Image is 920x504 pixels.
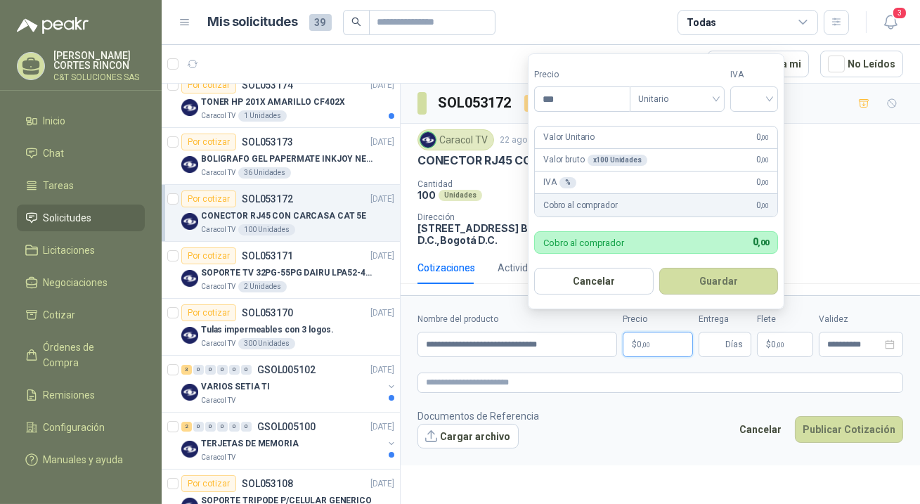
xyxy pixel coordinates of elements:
[534,68,630,82] label: Precio
[725,332,743,356] span: Días
[44,452,124,467] span: Manuales y ayuda
[17,237,145,264] a: Licitaciones
[500,134,552,147] p: 22 ago, 2025
[417,179,588,189] p: Cantidad
[756,199,769,212] span: 0
[201,395,235,406] p: Caracol TV
[44,275,108,290] span: Negociaciones
[370,193,394,206] p: [DATE]
[162,71,400,128] a: Por cotizarSOL053174[DATE] Company LogoTONER HP 201X AMARILLO CF402XCaracol TV1 Unidades
[588,155,647,166] div: x 100 Unidades
[17,140,145,167] a: Chat
[44,307,76,323] span: Cotizar
[44,178,74,193] span: Tareas
[181,304,236,321] div: Por cotizar
[761,179,770,186] span: ,00
[370,363,394,377] p: [DATE]
[162,299,400,356] a: Por cotizarSOL053170[DATE] Company LogoTulas impermeables con 3 logos.Caracol TV300 Unidades
[257,422,316,432] p: GSOL005100
[205,365,216,375] div: 0
[420,132,436,148] img: Company Logo
[181,475,236,492] div: Por cotizar
[17,302,145,328] a: Cotizar
[730,68,778,82] label: IVA
[370,306,394,320] p: [DATE]
[370,136,394,149] p: [DATE]
[417,129,494,150] div: Caracol TV
[257,365,316,375] p: GSOL005102
[201,281,235,292] p: Caracol TV
[756,153,769,167] span: 0
[370,420,394,434] p: [DATE]
[193,365,204,375] div: 0
[417,189,436,201] p: 100
[771,340,784,349] span: 0
[559,177,576,188] div: %
[162,185,400,242] a: Por cotizarSOL053172[DATE] Company LogoCONECTOR RJ45 CON CARCASA CAT 5ECaracol TV100 Unidades
[543,153,647,167] p: Valor bruto
[761,156,770,164] span: ,00
[241,365,252,375] div: 0
[417,153,642,168] p: CONECTOR RJ45 CON CARCASA CAT 5E
[238,224,295,235] div: 100 Unidades
[217,422,228,432] div: 0
[757,332,813,357] p: $ 0,00
[238,167,291,179] div: 36 Unidades
[732,416,789,443] button: Cancelar
[44,113,66,129] span: Inicio
[637,340,650,349] span: 0
[193,422,204,432] div: 0
[44,146,65,161] span: Chat
[761,134,770,141] span: ,00
[238,338,295,349] div: 300 Unidades
[878,10,903,35] button: 3
[820,51,903,77] button: No Leídos
[53,73,145,82] p: C&T SOLUCIONES SAS
[438,92,513,114] h3: SOL053172
[201,266,376,280] p: SOPORTE TV 32PG-55PG DAIRU LPA52-446KIT2
[181,247,236,264] div: Por cotizar
[242,479,293,489] p: SOL053108
[795,416,903,443] button: Publicar Cotización
[543,238,624,247] p: Cobro al comprador
[201,452,235,463] p: Caracol TV
[766,340,771,349] span: $
[757,313,813,326] label: Flete
[201,167,235,179] p: Caracol TV
[543,199,617,212] p: Cobro al comprador
[242,194,293,204] p: SOL053172
[17,17,89,34] img: Logo peakr
[208,12,298,32] h1: Mis solicitudes
[162,242,400,299] a: Por cotizarSOL053171[DATE] Company LogoSOPORTE TV 32PG-55PG DAIRU LPA52-446KIT2Caracol TV2 Unidades
[201,110,235,122] p: Caracol TV
[44,340,131,370] span: Órdenes de Compra
[181,384,198,401] img: Company Logo
[17,108,145,134] a: Inicio
[758,238,770,247] span: ,00
[242,251,293,261] p: SOL053171
[181,365,192,375] div: 3
[642,341,650,349] span: ,00
[217,365,228,375] div: 0
[439,190,482,201] div: Unidades
[756,176,769,189] span: 0
[241,422,252,432] div: 0
[238,281,287,292] div: 2 Unidades
[181,441,198,458] img: Company Logo
[761,202,770,209] span: ,00
[181,422,192,432] div: 2
[417,313,617,326] label: Nombre del producto
[201,323,334,337] p: Tulas impermeables con 3 logos.
[370,477,394,491] p: [DATE]
[638,89,716,110] span: Unitario
[498,260,539,276] div: Actividad
[543,131,595,144] p: Valor Unitario
[699,313,751,326] label: Entrega
[229,422,240,432] div: 0
[201,437,299,451] p: TERJETAS DE MEMORIA
[707,51,809,77] button: Asignado a mi
[229,365,240,375] div: 0
[181,134,236,150] div: Por cotizar
[162,128,400,185] a: Por cotizarSOL053173[DATE] Company LogoBOLIGRAFO GEL PAPERMATE INKJOY NEGROCaracol TV36 Unidades
[44,243,96,258] span: Licitaciones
